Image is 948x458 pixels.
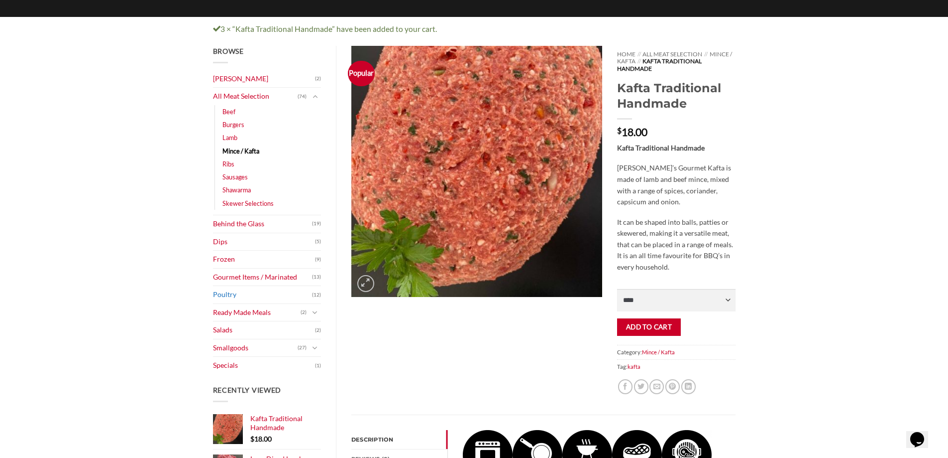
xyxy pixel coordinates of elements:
a: Poultry [213,286,313,304]
a: Skewer Selections [222,197,274,210]
a: Mince / Kafta [617,50,732,65]
span: (12) [312,288,321,303]
span: (5) [315,234,321,249]
a: Specials [213,357,316,374]
span: Kafta Traditional Handmade [617,57,702,72]
p: [PERSON_NAME]’s Gourmet Kafta is made of lamb and beef mince, mixed with a range of spices, coria... [617,162,735,207]
a: Share on Facebook [618,379,632,394]
h1: Kafta Traditional Handmade [617,80,735,111]
bdi: 18.00 [617,126,647,138]
button: Toggle [309,342,321,353]
div: 3 × “Kafta Traditional Handmade” have been added to your cart. [206,23,743,35]
span: // [704,50,708,58]
span: (2) [315,71,321,86]
a: Share on Twitter [634,379,648,394]
span: (2) [315,323,321,338]
a: Beef [222,105,235,118]
iframe: chat widget [906,418,938,448]
a: Frozen [213,251,316,268]
a: Lamb [222,131,237,144]
a: Behind the Glass [213,215,313,233]
span: // [637,57,641,65]
a: All Meat Selection [213,88,298,105]
span: Tag: [617,359,735,374]
a: Description [351,430,447,449]
span: (13) [312,270,321,285]
span: $ [250,435,254,443]
a: Sausages [222,170,248,183]
a: Share on LinkedIn [681,379,696,394]
span: // [637,50,641,58]
a: kafta [628,363,640,370]
span: Browse [213,47,244,55]
a: Home [617,50,635,58]
a: Ready Made Meals [213,304,301,321]
a: Smallgoods [213,339,298,357]
a: Gourmet Items / Marinated [213,269,313,286]
button: Add to cart [617,318,680,336]
p: It can be shaped into balls, patties or skewered, making it a versatile meat, that can be placed ... [617,217,735,273]
button: Toggle [309,307,321,318]
img: Kafta Traditional Handmade [351,46,602,297]
a: Pin on Pinterest [665,379,680,394]
span: (27) [298,340,307,355]
a: Dips [213,233,316,251]
span: Category: [617,345,735,359]
a: Email to a Friend [649,379,664,394]
a: Zoom [357,275,374,292]
button: Toggle [309,91,321,102]
span: (19) [312,216,321,231]
span: (2) [301,305,307,320]
a: Mince / Kafta [222,145,259,157]
a: Shawarma [222,183,251,196]
a: All Meat Selection [642,50,702,58]
strong: Kafta Traditional Handmade [617,144,705,152]
span: Recently Viewed [213,386,282,394]
span: (9) [315,252,321,267]
span: (74) [298,89,307,104]
span: (1) [315,358,321,373]
a: Mince / Kafta [642,349,675,355]
a: Kafta Traditional Handmade [250,414,321,433]
span: Kafta Traditional Handmade [250,414,303,432]
bdi: 18.00 [250,435,272,443]
a: [PERSON_NAME] [213,70,316,88]
a: Burgers [222,118,244,131]
a: Salads [213,321,316,339]
span: $ [617,127,622,135]
a: Ribs [222,157,234,170]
